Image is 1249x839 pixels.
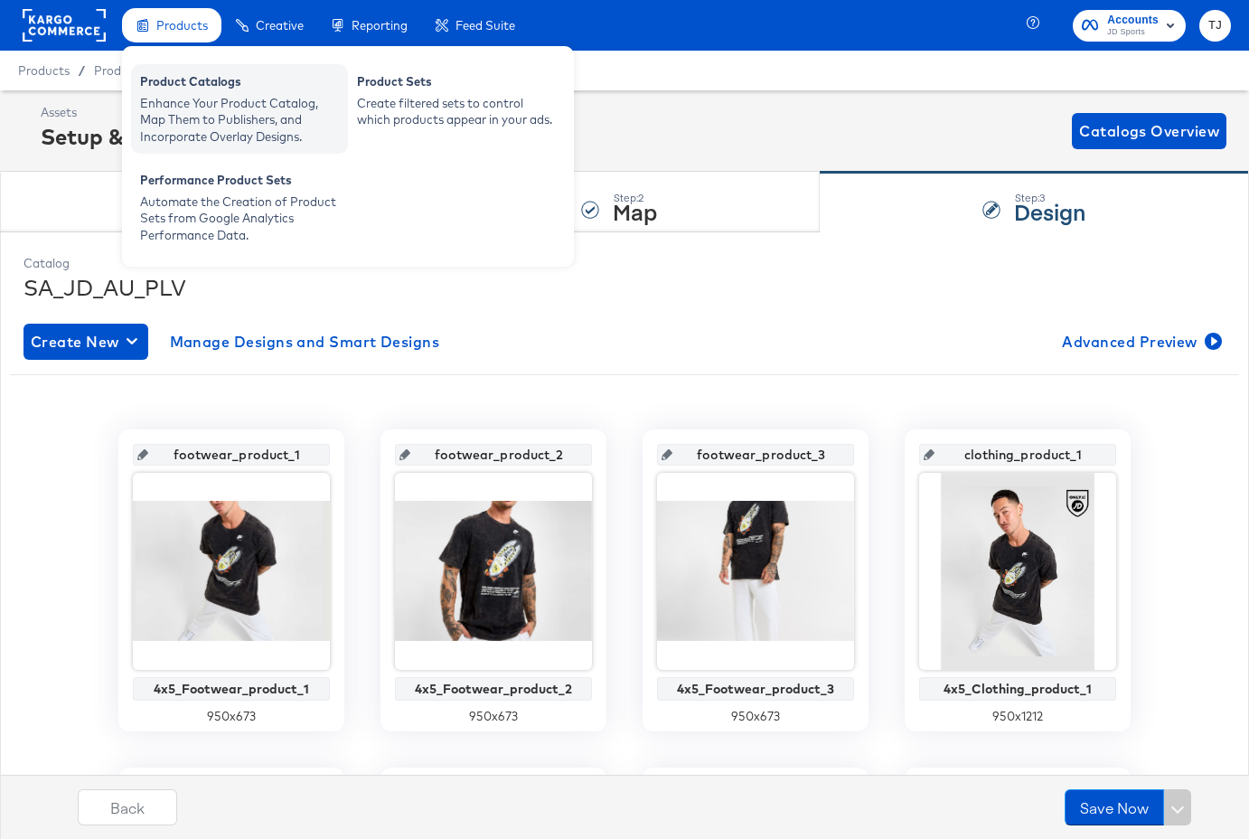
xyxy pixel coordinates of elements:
[1014,192,1085,204] div: Step: 3
[133,708,330,725] div: 950 x 673
[156,18,208,33] span: Products
[352,18,408,33] span: Reporting
[613,196,657,226] strong: Map
[662,682,850,696] div: 4x5_Footwear_product_3
[395,708,592,725] div: 950 x 673
[919,708,1116,725] div: 950 x 1212
[1014,196,1085,226] strong: Design
[94,63,194,78] a: Product Catalogs
[1055,324,1226,360] button: Advanced Preview
[924,682,1112,696] div: 4x5_Clothing_product_1
[1107,11,1159,30] span: Accounts
[399,682,587,696] div: 4x5_Footwear_product_2
[41,121,268,152] div: Setup & Map Catalog
[1207,15,1224,36] span: TJ
[1073,10,1186,42] button: AccountsJD Sports
[1107,25,1159,40] span: JD Sports
[23,255,1226,272] div: Catalog
[1062,329,1218,354] span: Advanced Preview
[137,682,325,696] div: 4x5_Footwear_product_1
[1199,10,1231,42] button: TJ
[657,708,854,725] div: 950 x 673
[70,63,94,78] span: /
[1072,113,1226,149] button: Catalogs Overview
[455,18,515,33] span: Feed Suite
[18,63,70,78] span: Products
[170,329,440,354] span: Manage Designs and Smart Designs
[23,272,1226,303] div: SA_JD_AU_PLV
[41,104,268,121] div: Assets
[256,18,304,33] span: Creative
[23,324,148,360] button: Create New
[163,324,447,360] button: Manage Designs and Smart Designs
[78,789,177,825] button: Back
[1065,789,1164,825] button: Save Now
[31,329,141,354] span: Create New
[1079,118,1219,144] span: Catalogs Overview
[613,192,657,204] div: Step: 2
